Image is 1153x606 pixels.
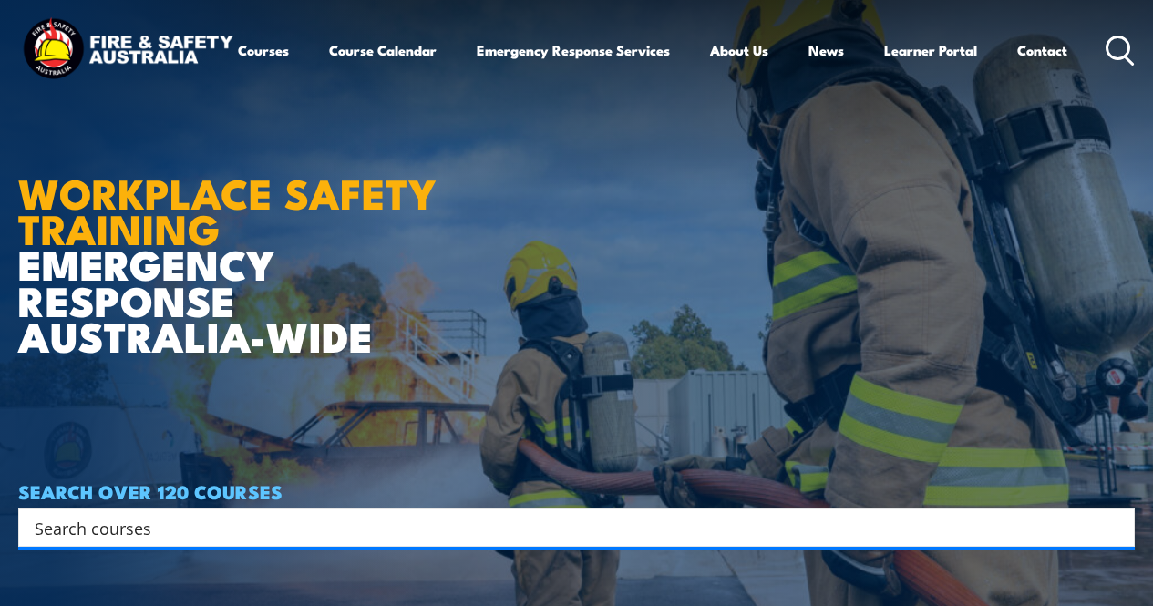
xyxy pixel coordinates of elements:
[18,160,437,259] strong: WORKPLACE SAFETY TRAINING
[18,128,464,353] h1: EMERGENCY RESPONSE AUSTRALIA-WIDE
[808,28,844,72] a: News
[329,28,437,72] a: Course Calendar
[35,514,1095,541] input: Search input
[884,28,977,72] a: Learner Portal
[477,28,670,72] a: Emergency Response Services
[38,515,1098,540] form: Search form
[710,28,768,72] a: About Us
[238,28,289,72] a: Courses
[1017,28,1067,72] a: Contact
[1103,515,1128,540] button: Search magnifier button
[18,481,1135,501] h4: SEARCH OVER 120 COURSES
